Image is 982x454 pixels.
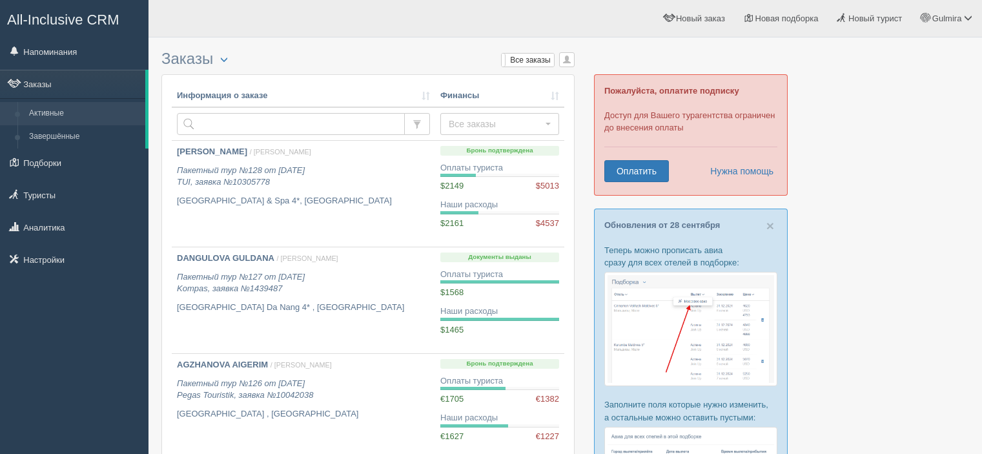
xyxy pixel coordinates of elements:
[848,14,902,23] span: Новый турист
[177,408,430,420] p: [GEOGRAPHIC_DATA] , [GEOGRAPHIC_DATA]
[676,14,725,23] span: Новый заказ
[502,54,554,67] label: Все заказы
[177,195,430,207] p: [GEOGRAPHIC_DATA] & Spa 4*, [GEOGRAPHIC_DATA]
[177,360,268,369] b: AGZHANOVA AIGERIM
[766,218,774,233] span: ×
[177,272,305,294] i: Пакетный тур №127 от [DATE] Kompas, заявка №1439487
[604,398,777,423] p: Заполните поля которые нужно изменить, а остальные можно оставить пустыми:
[536,180,559,192] span: $5013
[604,86,739,96] b: Пожалуйста, оплатите подписку
[23,102,145,125] a: Активные
[440,305,559,318] div: Наши расходы
[440,113,559,135] button: Все заказы
[604,160,669,182] a: Оплатить
[440,375,559,387] div: Оплаты туриста
[440,359,559,369] p: Бронь подтверждена
[536,431,559,443] span: €1227
[536,218,559,230] span: $4537
[440,431,464,441] span: €1627
[755,14,819,23] span: Новая подборка
[271,361,332,369] span: / [PERSON_NAME]
[177,165,305,187] i: Пакетный тур №128 от [DATE] TUI, заявка №10305778
[177,253,274,263] b: DANGULOVA GULDANA
[440,162,559,174] div: Оплаты туриста
[177,147,247,156] b: [PERSON_NAME]
[177,302,430,314] p: [GEOGRAPHIC_DATA] Da Nang 4* , [GEOGRAPHIC_DATA]
[1,1,148,36] a: All-Inclusive CRM
[594,74,788,196] div: Доступ для Вашего турагентства ограничен до внесения оплаты
[440,412,559,424] div: Наши расходы
[604,272,777,386] img: %D0%BF%D0%BE%D0%B4%D0%B1%D0%BE%D1%80%D0%BA%D0%B0-%D0%B0%D0%B2%D0%B8%D0%B0-1-%D1%81%D1%80%D0%BC-%D...
[177,113,405,135] input: Поиск по номеру заказа, ФИО или паспорту туриста
[23,125,145,149] a: Завершённые
[440,218,464,228] span: $2161
[440,325,464,335] span: $1465
[449,118,542,130] span: Все заказы
[440,253,559,262] p: Документы выданы
[440,90,559,102] a: Финансы
[766,219,774,232] button: Close
[440,181,464,191] span: $2149
[604,244,777,269] p: Теперь можно прописать авиа сразу для всех отелей в подборке:
[440,287,464,297] span: $1568
[932,14,962,23] span: Gulmira
[177,90,430,102] a: Информация о заказе
[702,160,774,182] a: Нужна помощь
[536,393,559,406] span: €1382
[440,146,559,156] p: Бронь подтверждена
[177,378,313,400] i: Пакетный тур №126 от [DATE] Pegas Touristik, заявка №10042038
[440,394,464,404] span: €1705
[172,141,435,247] a: [PERSON_NAME] / [PERSON_NAME] Пакетный тур №128 от [DATE]TUI, заявка №10305778 [GEOGRAPHIC_DATA] ...
[250,148,311,156] span: / [PERSON_NAME]
[277,254,338,262] span: / [PERSON_NAME]
[7,12,119,28] span: All-Inclusive CRM
[440,199,559,211] div: Наши расходы
[440,269,559,281] div: Оплаты туриста
[172,247,435,353] a: DANGULOVA GULDANA / [PERSON_NAME] Пакетный тур №127 от [DATE]Kompas, заявка №1439487 [GEOGRAPHIC_...
[604,220,720,230] a: Обновления от 28 сентября
[161,50,575,68] h3: Заказы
